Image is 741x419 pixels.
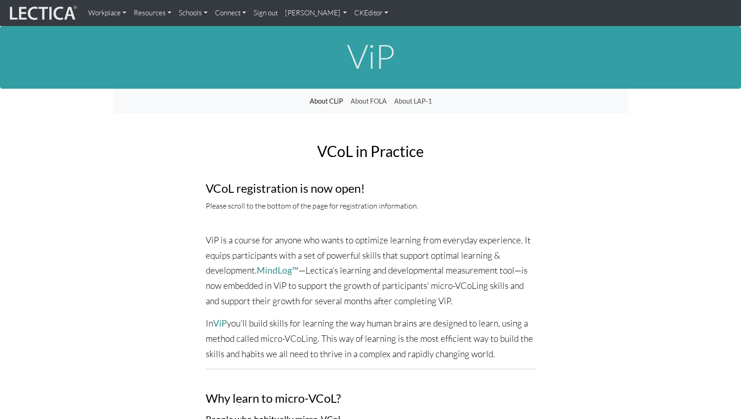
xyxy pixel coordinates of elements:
a: Resources [130,4,175,22]
h1: ViP [113,38,628,74]
a: Workplace [84,4,130,22]
a: About LAP-1 [390,92,435,110]
h6: Please scroll to the bottom of the page for registration information. [206,202,535,210]
a: ViP [213,318,227,328]
a: Schools [175,4,211,22]
a: About FOLA [347,92,390,110]
a: CKEditor [351,4,392,22]
a: Connect [211,4,250,22]
h3: VCoL registration is now open! [206,182,535,195]
p: ViP is a course for anyone who wants to optimize learning from everyday experience. It equips par... [206,233,535,308]
h2: VCoL in Practice [206,143,535,159]
a: About CLiP [306,92,347,110]
h3: Why learn to micro-VCoL? [206,392,535,405]
a: [PERSON_NAME] [281,4,351,22]
img: lecticalive [7,4,77,22]
p: In you'll build skills for learning the way human brains are designed to learn, using a method ca... [206,316,535,361]
a: MindLog™ [257,265,299,275]
a: Sign out [250,4,281,22]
